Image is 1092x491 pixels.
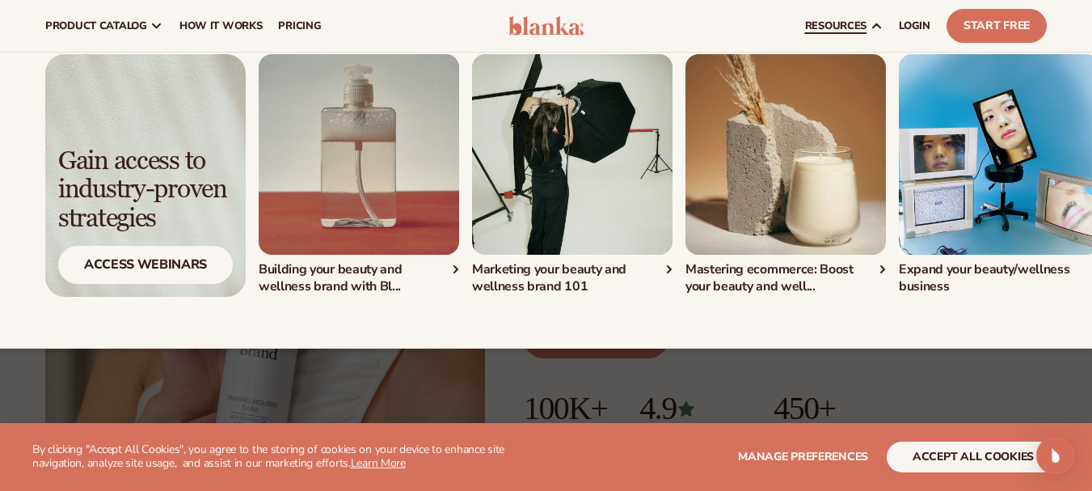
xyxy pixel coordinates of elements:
[685,261,886,295] div: Mastering ecommerce: Boost your beauty and well...
[472,261,672,295] div: Marketing your beauty and wellness brand 101
[45,54,246,297] img: Light background with shadow.
[259,261,459,295] div: Building your beauty and wellness brand with Bl...
[32,443,539,471] p: By clicking "Accept All Cookies", you agree to the storing of cookies on your device to enhance s...
[685,54,886,295] a: Candle on table. Mastering ecommerce: Boost your beauty and well...
[179,19,263,32] span: How It Works
[259,54,459,255] img: Cleanser bottle on table.
[887,442,1060,472] button: accept all cookies
[899,19,930,32] span: LOGIN
[351,455,406,471] a: Learn More
[472,54,672,295] a: Female taking photos. Marketing your beauty and wellness brand 101
[508,16,584,36] img: logo
[738,442,868,472] button: Manage preferences
[45,54,246,297] a: Light background with shadow. Gain access to industry-proven strategies Access Webinars
[472,54,672,295] div: 2 / 4
[58,246,233,284] div: Access Webinars
[45,19,147,32] span: product catalog
[805,19,866,32] span: resources
[472,54,672,255] img: Female taking photos.
[259,54,459,295] div: 1 / 4
[1036,436,1075,475] div: Open Intercom Messenger
[685,54,886,255] img: Candle on table.
[685,54,886,295] div: 3 / 4
[259,54,459,295] a: Cleanser bottle on table. Building your beauty and wellness brand with Bl...
[278,19,321,32] span: pricing
[738,449,868,464] span: Manage preferences
[58,147,233,233] div: Gain access to industry-proven strategies
[947,9,1047,43] a: Start Free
